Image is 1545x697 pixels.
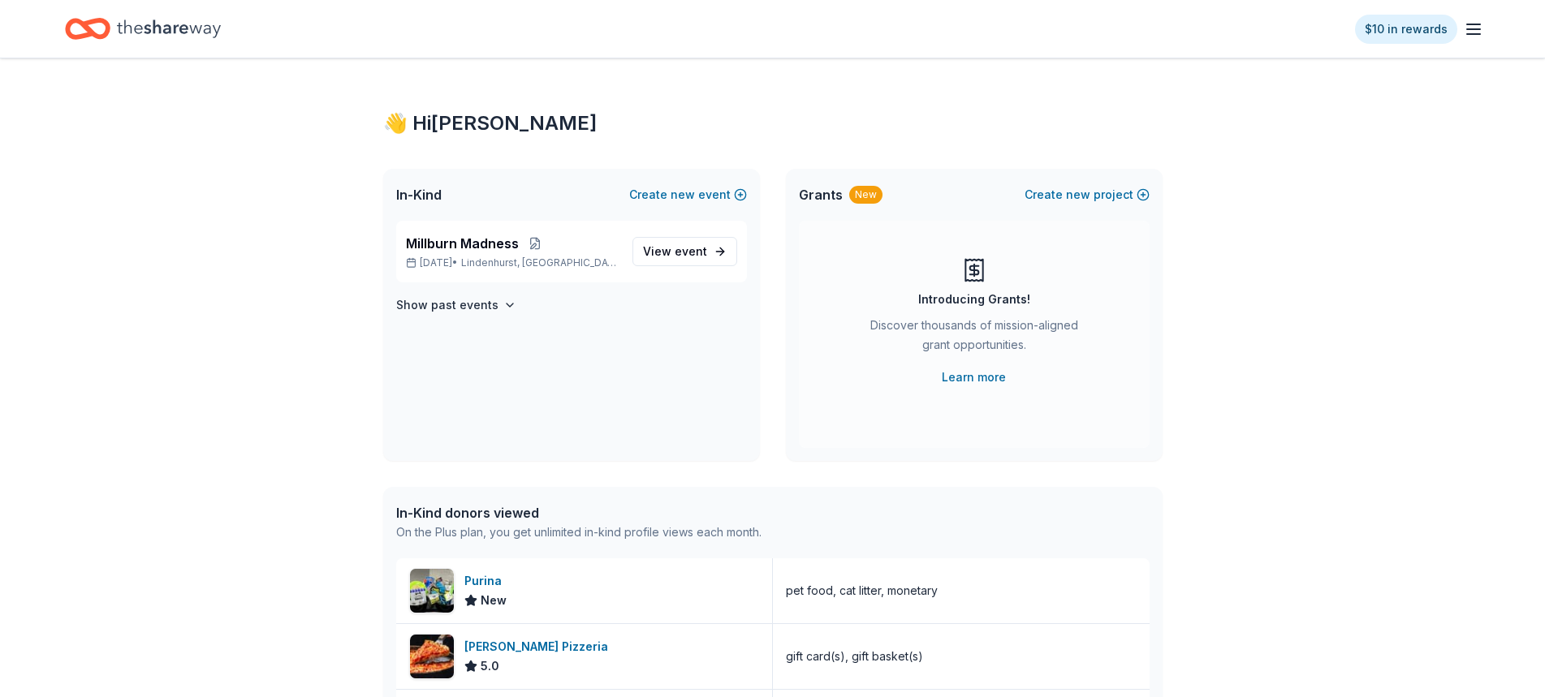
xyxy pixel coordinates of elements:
img: Image for Lou Malnati's Pizzeria [410,635,454,678]
span: Grants [799,185,843,204]
span: new [1066,185,1090,204]
div: In-Kind donors viewed [396,503,762,523]
div: gift card(s), gift basket(s) [786,647,923,666]
div: Introducing Grants! [918,290,1030,309]
div: pet food, cat litter, monetary [786,581,938,600]
div: Discover thousands of mission-aligned grant opportunities. [864,316,1085,361]
span: Lindenhurst, [GEOGRAPHIC_DATA] [461,256,619,269]
img: Image for Purina [410,569,454,613]
button: Show past events [396,295,516,315]
button: Createnewevent [629,185,747,204]
span: In-Kind [396,185,442,204]
div: On the Plus plan, you get unlimited in-kind profile views each month. [396,523,762,542]
p: [DATE] • [406,256,619,269]
a: View event [632,237,737,266]
div: 👋 Hi [PERSON_NAME] [383,110,1163,136]
span: new [671,185,695,204]
h4: Show past events [396,295,498,315]
div: New [849,186,883,204]
a: Home [65,10,221,48]
div: Purina [464,571,508,591]
span: Millburn Madness [406,234,519,253]
a: $10 in rewards [1355,15,1457,44]
span: View [643,242,707,261]
span: 5.0 [481,656,499,676]
span: event [675,244,707,258]
button: Createnewproject [1025,185,1150,204]
span: New [481,591,507,610]
div: [PERSON_NAME] Pizzeria [464,637,615,656]
a: Learn more [942,368,1006,387]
